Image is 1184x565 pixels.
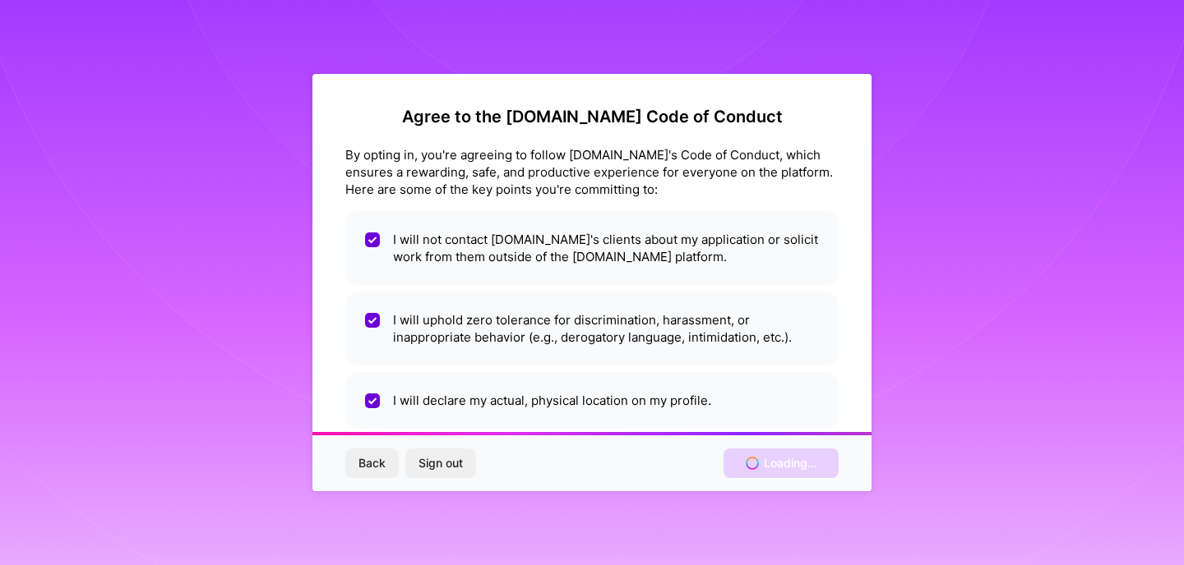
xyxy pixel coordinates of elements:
[345,107,839,126] h2: Agree to the [DOMAIN_NAME] Code of Conduct
[345,292,839,365] li: I will uphold zero tolerance for discrimination, harassment, or inappropriate behavior (e.g., der...
[405,448,476,478] button: Sign out
[345,211,839,285] li: I will not contact [DOMAIN_NAME]'s clients about my application or solicit work from them outside...
[419,455,463,471] span: Sign out
[358,455,386,471] span: Back
[345,146,839,198] div: By opting in, you're agreeing to follow [DOMAIN_NAME]'s Code of Conduct, which ensures a rewardin...
[345,372,839,429] li: I will declare my actual, physical location on my profile.
[345,448,399,478] button: Back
